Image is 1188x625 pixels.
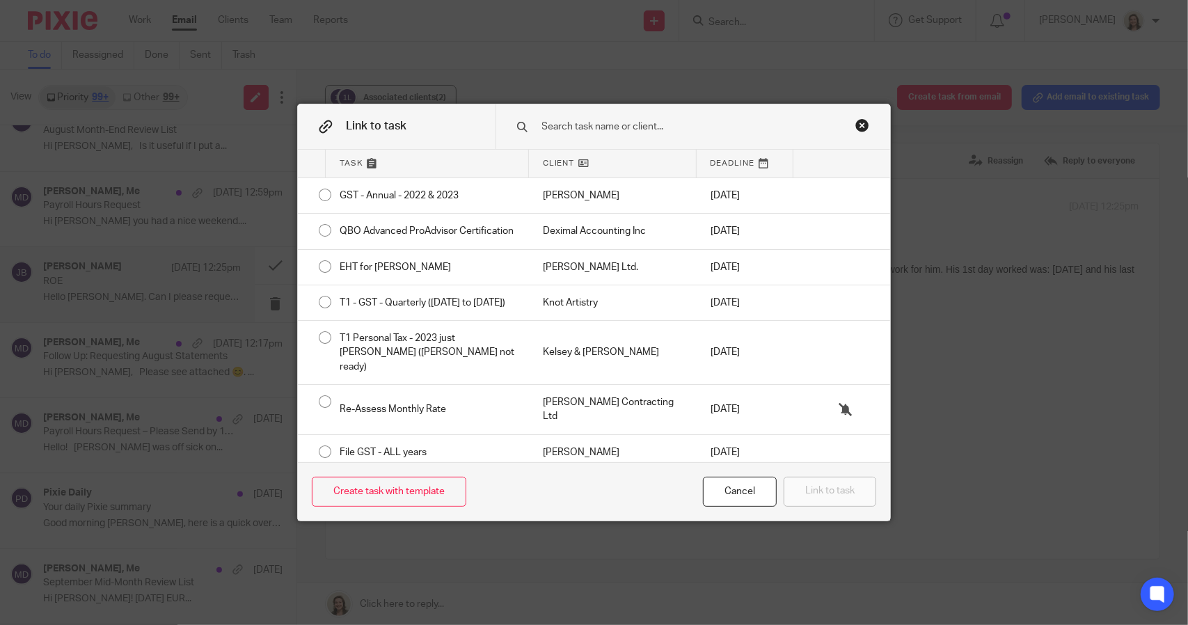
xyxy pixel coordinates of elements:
[703,477,777,507] div: Close this dialog window
[697,435,793,470] div: [DATE]
[855,118,869,132] div: Close this dialog window
[784,477,876,507] button: Link to task
[529,385,697,434] div: Mark as done
[529,321,697,384] div: Mark as done
[1,106,46,145] img: photo
[697,285,793,320] div: [DATE]
[697,250,793,285] div: [DATE]
[697,321,793,384] div: [DATE]
[82,86,152,95] b: [PERSON_NAME]
[346,121,406,132] span: Link to task
[697,214,793,248] div: [DATE]
[326,178,529,213] div: GST - Annual - 2022 & 2023
[82,109,189,118] span: Flowerstone Farm & Nursery
[97,168,108,180] img: 0.png
[711,157,755,169] span: Deadline
[82,141,149,151] a: [DOMAIN_NAME]
[159,122,161,132] span: |
[529,178,697,213] div: Mark as done
[326,285,529,320] div: T1 - GST - Quarterly ([DATE] to [DATE])
[543,157,575,169] span: Client
[541,119,834,134] input: Search task name or client...
[340,157,363,169] span: Task
[529,285,697,320] div: Mark as done
[82,152,149,161] a: [DOMAIN_NAME]
[312,477,466,507] a: Create task with template
[326,321,529,384] div: T1 Personal Tax - 2023 just [PERSON_NAME] ([PERSON_NAME] not ready)
[82,132,223,141] a: [EMAIL_ADDRESS][DOMAIN_NAME]
[326,214,529,248] div: QBO Advanced ProAdvisor Certification
[1,144,68,159] img: AIorK4wGF8pQOaI9puGzx5P7CopHNRgA68QCVGvJfK35YEKS_Ra9Kn-9Dc0dBscFVMRU_3w02mAeGVsH12Uh
[529,435,697,470] div: Mark as done
[164,122,374,132] a: [PERSON_NAME][EMAIL_ADDRESS][DOMAIN_NAME]
[326,250,529,285] div: EHT for [PERSON_NAME]
[82,95,187,105] span: Inherit Designs Landscaping
[529,250,697,285] div: Mark as done
[326,435,529,470] div: File GST - ALL years
[82,168,93,180] img: 0.png
[529,214,697,248] div: Mark as done
[326,385,529,434] div: Re-Assess Monthly Rate
[697,385,793,434] div: [DATE]
[82,122,157,132] a: [PHONE_NUMBER]
[697,178,793,213] div: [DATE]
